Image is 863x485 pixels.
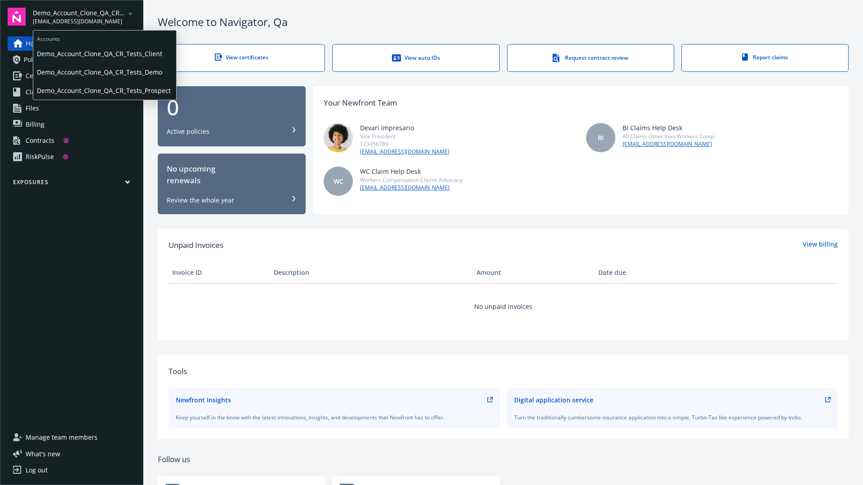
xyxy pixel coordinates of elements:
[158,14,849,30] div: Welcome to Navigator , Qa
[26,101,39,115] span: Files
[803,239,838,251] a: View billing
[270,262,473,283] th: Description
[324,123,353,152] img: photo
[26,36,43,51] span: Home
[26,449,60,459] span: What ' s new
[26,430,98,445] span: Manage team members
[176,53,307,61] div: View certificates
[360,140,449,148] div: 123456789
[623,140,714,148] a: [EMAIL_ADDRESS][DOMAIN_NAME]
[167,97,297,118] div: 0
[360,176,463,184] div: Workers Compensation Claims Advocacy
[33,18,125,26] span: [EMAIL_ADDRESS][DOMAIN_NAME]
[158,44,325,72] a: View certificates
[37,63,173,81] span: Demo_Account_Clone_QA_CR_Tests_Demo
[8,133,136,148] a: Contracts
[595,262,696,283] th: Date due
[623,123,714,132] div: BI Claims Help Desk
[514,414,831,421] div: Turn the traditionally cumbersome insurance application into a simple, Turbo-Tax like experience ...
[360,184,463,192] a: [EMAIL_ADDRESS][DOMAIN_NAME]
[26,69,59,83] span: Certificates
[324,97,397,109] div: Your Newfront Team
[176,395,231,405] div: Newfront Insights
[507,44,674,72] a: Request contract review
[514,395,593,405] div: Digital application service
[8,101,136,115] a: Files
[26,133,54,148] div: Contracts
[8,449,75,459] button: What's new
[158,154,306,214] button: No upcomingrenewalsReview the whole year
[169,262,270,283] th: Invoice ID
[360,167,463,176] div: WC Claim Help Desk
[167,127,209,136] div: Active policies
[473,262,595,283] th: Amount
[167,196,234,205] div: Review the whole year
[169,366,838,377] div: Tools
[176,414,493,421] div: Keep yourself in the know with the latest innovations, insights, and developments that Newfront h...
[158,86,306,147] button: 0Active policies
[598,133,604,142] span: BI
[33,31,176,44] span: Accounts
[26,463,48,477] div: Log out
[8,85,136,99] a: Claims
[8,178,136,190] button: Exposures
[8,69,136,83] a: Certificates
[332,44,499,72] a: View auto IDs
[525,53,656,62] div: Request contract review
[8,36,136,51] a: Home
[681,44,849,72] a: Report claims
[334,176,343,186] span: WC
[360,148,449,156] a: [EMAIL_ADDRESS][DOMAIN_NAME]
[700,53,830,61] div: Report claims
[8,430,136,445] a: Manage team members
[26,85,46,99] span: Claims
[26,117,44,132] span: Billing
[37,44,173,63] span: Demo_Account_Clone_QA_CR_Tests_Client
[169,283,838,329] td: No unpaid invoices
[158,454,849,465] div: Follow us
[8,117,136,132] a: Billing
[167,163,297,187] div: No upcoming renewals
[33,8,125,18] span: Demo_Account_Clone_QA_CR_Tests_Prospect
[623,132,714,140] div: All Claims Other than Workers Comp
[360,132,449,140] div: Vice President
[33,8,136,26] button: Demo_Account_Clone_QA_CR_Tests_Prospect[EMAIL_ADDRESS][DOMAIN_NAME]arrowDropDown
[8,150,136,164] a: RiskPulse
[37,81,173,100] span: Demo_Account_Clone_QA_CR_Tests_Prospect
[26,150,54,164] div: RiskPulse
[169,239,223,251] span: Unpaid Invoices
[8,8,26,26] img: navigator-logo.svg
[125,8,136,19] a: arrowDropDown
[24,53,46,67] span: Policies
[360,123,449,132] div: Devari Impresario
[8,53,136,67] a: Policies
[351,53,481,62] div: View auto IDs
